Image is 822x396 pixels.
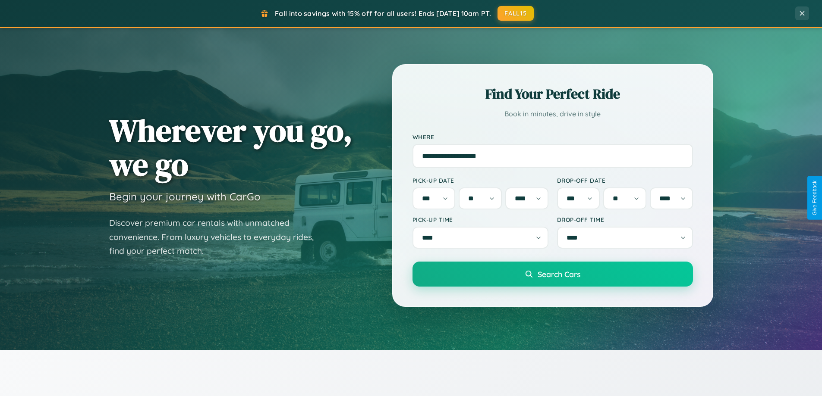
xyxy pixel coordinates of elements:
h2: Find Your Perfect Ride [413,84,693,103]
button: Search Cars [413,262,693,287]
label: Where [413,133,693,140]
div: Give Feedback [812,181,818,215]
span: Fall into savings with 15% off for all users! Ends [DATE] 10am PT. [275,9,491,18]
span: Search Cars [538,269,580,279]
p: Discover premium car rentals with unmatched convenience. From luxury vehicles to everyday rides, ... [109,216,325,258]
p: Book in minutes, drive in style [413,108,693,120]
label: Drop-off Time [557,216,693,223]
h1: Wherever you go, we go [109,113,353,181]
label: Pick-up Time [413,216,548,223]
h3: Begin your journey with CarGo [109,190,261,203]
label: Pick-up Date [413,177,548,184]
label: Drop-off Date [557,177,693,184]
button: FALL15 [498,6,534,21]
